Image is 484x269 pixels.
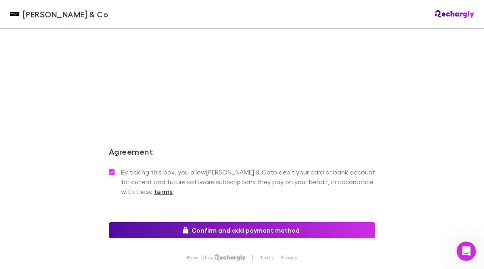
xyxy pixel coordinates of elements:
span: [PERSON_NAME] & Co [23,8,108,20]
h3: Agreement [109,147,375,160]
strong: terms [154,187,173,195]
iframe: Intercom live chat [457,242,476,261]
img: Rechargly Logo [435,10,474,18]
p: Powered by [187,254,215,261]
button: Confirm and add payment method [109,222,375,238]
a: Terms [260,254,274,261]
p: | [252,254,253,261]
a: Privacy [280,254,297,261]
img: Shaddock & Co's Logo [10,9,19,19]
span: By ticking this box, you allow [PERSON_NAME] & Co to debit your card or bank account for current ... [121,167,375,196]
img: Rechargly Logo [215,254,246,261]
